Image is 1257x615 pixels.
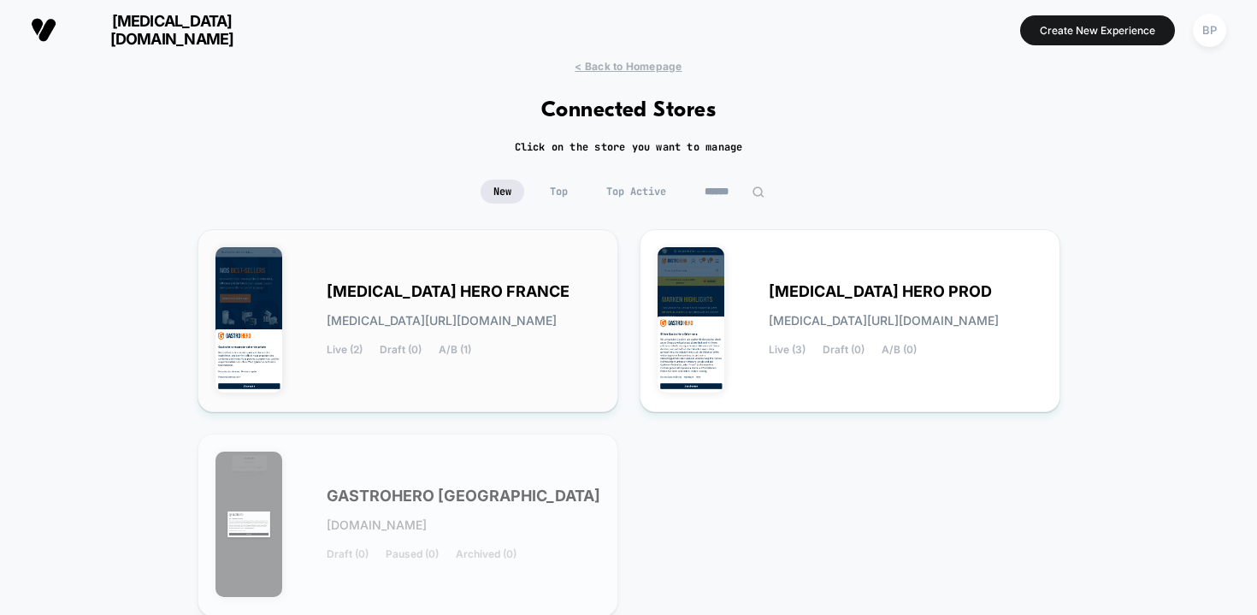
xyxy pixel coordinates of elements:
img: edit [752,186,764,198]
span: Paused (0) [386,548,439,560]
img: GASTROHERO_GERMANY [215,452,283,597]
span: [DOMAIN_NAME] [327,519,427,531]
span: [MEDICAL_DATA] HERO PROD [769,286,992,298]
span: Live (3) [769,344,806,356]
span: New [481,180,524,204]
span: Top Active [593,180,679,204]
span: Archived (0) [456,548,516,560]
span: GASTROHERO [GEOGRAPHIC_DATA] [327,490,600,502]
div: BP [1193,14,1226,47]
span: Draft (0) [823,344,865,356]
span: Draft (0) [380,344,422,356]
button: [MEDICAL_DATA][DOMAIN_NAME] [26,11,280,49]
span: Live (2) [327,344,363,356]
h1: Connected Stores [541,98,717,123]
button: Create New Experience [1020,15,1175,45]
span: [MEDICAL_DATA][URL][DOMAIN_NAME] [327,315,557,327]
h2: Click on the store you want to manage [515,140,743,154]
span: Top [537,180,581,204]
span: [MEDICAL_DATA][DOMAIN_NAME] [69,12,274,48]
button: BP [1188,13,1231,48]
img: GASTRO_HERO_FRANCE [215,247,283,393]
span: [MEDICAL_DATA] HERO FRANCE [327,286,569,298]
span: A/B (0) [882,344,917,356]
img: Visually logo [31,17,56,43]
span: Draft (0) [327,548,369,560]
span: A/B (1) [439,344,471,356]
span: [MEDICAL_DATA][URL][DOMAIN_NAME] [769,315,999,327]
span: < Back to Homepage [575,60,682,73]
img: GASTRO_HERO_PROD [658,247,725,393]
